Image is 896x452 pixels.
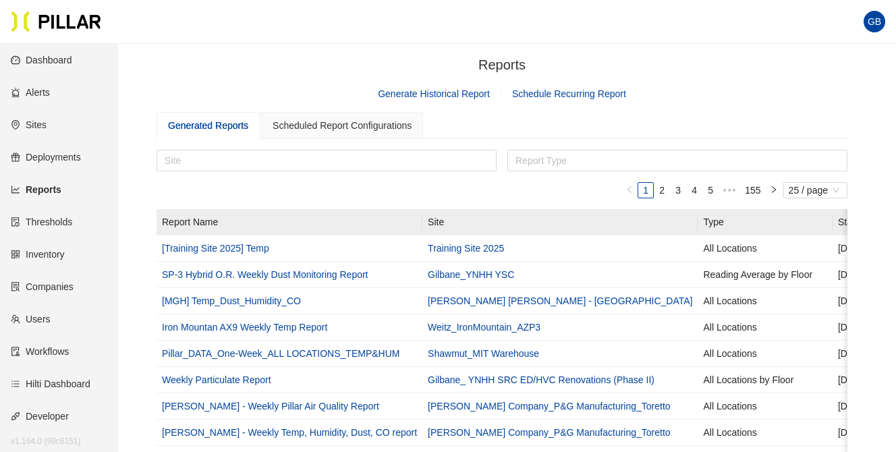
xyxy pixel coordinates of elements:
td: All Locations [698,393,832,420]
a: [PERSON_NAME] Company_P&G Manufacturing_Toretto [428,427,671,438]
a: Generate Historical Report [378,88,490,99]
a: 155 [741,183,764,198]
a: exceptionThresholds [11,217,72,227]
li: Next 5 Pages [719,182,740,198]
li: Next Page [766,182,782,198]
li: 5 [702,182,719,198]
td: [DATE] [833,420,873,446]
td: [DATE] [833,393,873,420]
a: [Training Site 2025] Temp [162,243,269,254]
a: barsHilti Dashboard [11,378,90,389]
a: Gilbane_YNHH YSC [428,269,514,280]
a: Weitz_IronMountain_AZP3 [428,322,540,333]
a: Schedule Recurring Report [512,88,626,99]
td: All Locations [698,235,832,262]
a: 5 [703,183,718,198]
li: 1 [638,182,654,198]
span: ••• [719,182,740,198]
a: environmentSites [11,119,47,130]
td: All Locations [698,288,832,314]
a: [PERSON_NAME] - Weekly Temp, Humidity, Dust, CO report [162,427,417,438]
a: [PERSON_NAME] Company_P&G Manufacturing_Toretto [428,401,671,412]
li: 4 [686,182,702,198]
a: Weekly Particulate Report [162,374,271,385]
td: [DATE] [833,235,873,262]
a: solutionCompanies [11,281,74,292]
td: [DATE] [833,367,873,393]
div: Generated Reports [168,118,248,133]
li: 3 [670,182,686,198]
a: giftDeployments [11,152,81,163]
th: Site [422,209,698,235]
span: 25 / page [789,183,842,198]
a: alertAlerts [11,87,50,98]
a: line-chartReports [11,184,61,195]
td: [DATE] [833,341,873,367]
span: right [770,186,778,194]
span: Reports [478,57,526,72]
td: [DATE] [833,262,873,288]
a: teamUsers [11,314,51,324]
a: auditWorkflows [11,346,69,357]
li: Previous Page [621,182,638,198]
a: [PERSON_NAME] - Weekly Pillar Air Quality Report [162,401,379,412]
td: Reading Average by Floor [698,262,832,288]
span: left [625,186,634,194]
a: SP-3 Hybrid O.R. Weekly Dust Monitoring Report [162,269,368,280]
th: Report Name [157,209,422,235]
a: [PERSON_NAME] [PERSON_NAME] - [GEOGRAPHIC_DATA] [428,295,692,306]
a: 3 [671,183,685,198]
a: apiDeveloper [11,411,69,422]
a: Pillar_DATA_One-Week_ALL LOCATIONS_TEMP&HUM [162,348,399,359]
th: Type [698,209,832,235]
a: 4 [687,183,702,198]
li: 155 [740,182,765,198]
button: right [766,182,782,198]
a: 1 [638,183,653,198]
button: left [621,182,638,198]
td: [DATE] [833,288,873,314]
a: qrcodeInventory [11,249,65,260]
img: Pillar Technologies [11,11,101,32]
a: Shawmut_MIT Warehouse [428,348,539,359]
td: All Locations [698,314,832,341]
a: Iron Mountan AX9 Weekly Temp Report [162,322,327,333]
li: 2 [654,182,670,198]
span: GB [868,11,881,32]
th: Start [833,209,873,235]
td: All Locations [698,420,832,446]
a: 2 [654,183,669,198]
td: All Locations [698,341,832,367]
a: Training Site 2025 [428,243,504,254]
div: Page Size [783,182,847,198]
td: All Locations by Floor [698,367,832,393]
a: dashboardDashboard [11,55,72,65]
a: [MGH] Temp_Dust_Humidity_CO [162,295,301,306]
a: Gilbane_ YNHH SRC ED/HVC Renovations (Phase II) [428,374,654,385]
td: [DATE] [833,314,873,341]
div: Scheduled Report Configurations [273,118,412,133]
